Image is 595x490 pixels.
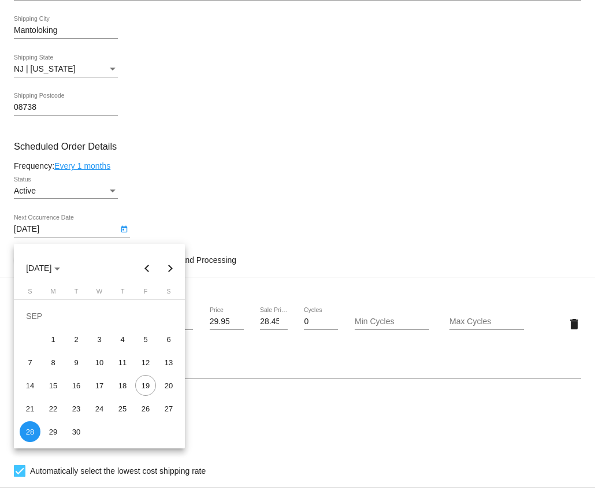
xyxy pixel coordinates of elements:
[135,375,156,396] div: 19
[42,397,65,420] td: September 22, 2025
[158,398,179,419] div: 27
[20,398,40,419] div: 21
[18,288,42,299] th: Sunday
[134,351,157,374] td: September 12, 2025
[158,329,179,350] div: 6
[157,374,180,397] td: September 20, 2025
[135,398,156,419] div: 26
[159,257,182,280] button: Next month
[42,328,65,351] td: September 1, 2025
[66,375,87,396] div: 16
[89,329,110,350] div: 3
[111,328,134,351] td: September 4, 2025
[20,421,40,442] div: 28
[158,352,179,373] div: 13
[18,420,42,443] td: September 28, 2025
[18,305,180,328] td: SEP
[89,398,110,419] div: 24
[112,329,133,350] div: 4
[43,375,64,396] div: 15
[89,352,110,373] div: 10
[66,329,87,350] div: 2
[88,397,111,420] td: September 24, 2025
[112,352,133,373] div: 11
[17,257,69,280] button: Choose month and year
[65,328,88,351] td: September 2, 2025
[66,421,87,442] div: 30
[134,288,157,299] th: Friday
[157,288,180,299] th: Saturday
[65,351,88,374] td: September 9, 2025
[65,420,88,443] td: September 30, 2025
[88,328,111,351] td: September 3, 2025
[111,374,134,397] td: September 18, 2025
[135,352,156,373] div: 12
[42,288,65,299] th: Monday
[66,398,87,419] div: 23
[18,351,42,374] td: September 7, 2025
[18,374,42,397] td: September 14, 2025
[20,375,40,396] div: 14
[42,374,65,397] td: September 15, 2025
[112,398,133,419] div: 25
[43,398,64,419] div: 22
[134,328,157,351] td: September 5, 2025
[157,397,180,420] td: September 27, 2025
[26,263,60,273] span: [DATE]
[112,375,133,396] div: 18
[43,421,64,442] div: 29
[88,374,111,397] td: September 17, 2025
[42,351,65,374] td: September 8, 2025
[65,288,88,299] th: Tuesday
[111,351,134,374] td: September 11, 2025
[66,352,87,373] div: 9
[88,351,111,374] td: September 10, 2025
[135,329,156,350] div: 5
[157,328,180,351] td: September 6, 2025
[134,374,157,397] td: September 19, 2025
[18,397,42,420] td: September 21, 2025
[134,397,157,420] td: September 26, 2025
[42,420,65,443] td: September 29, 2025
[65,374,88,397] td: September 16, 2025
[111,288,134,299] th: Thursday
[43,329,64,350] div: 1
[111,397,134,420] td: September 25, 2025
[43,352,64,373] div: 8
[65,397,88,420] td: September 23, 2025
[88,288,111,299] th: Wednesday
[89,375,110,396] div: 17
[158,375,179,396] div: 20
[157,351,180,374] td: September 13, 2025
[136,257,159,280] button: Previous month
[20,352,40,373] div: 7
